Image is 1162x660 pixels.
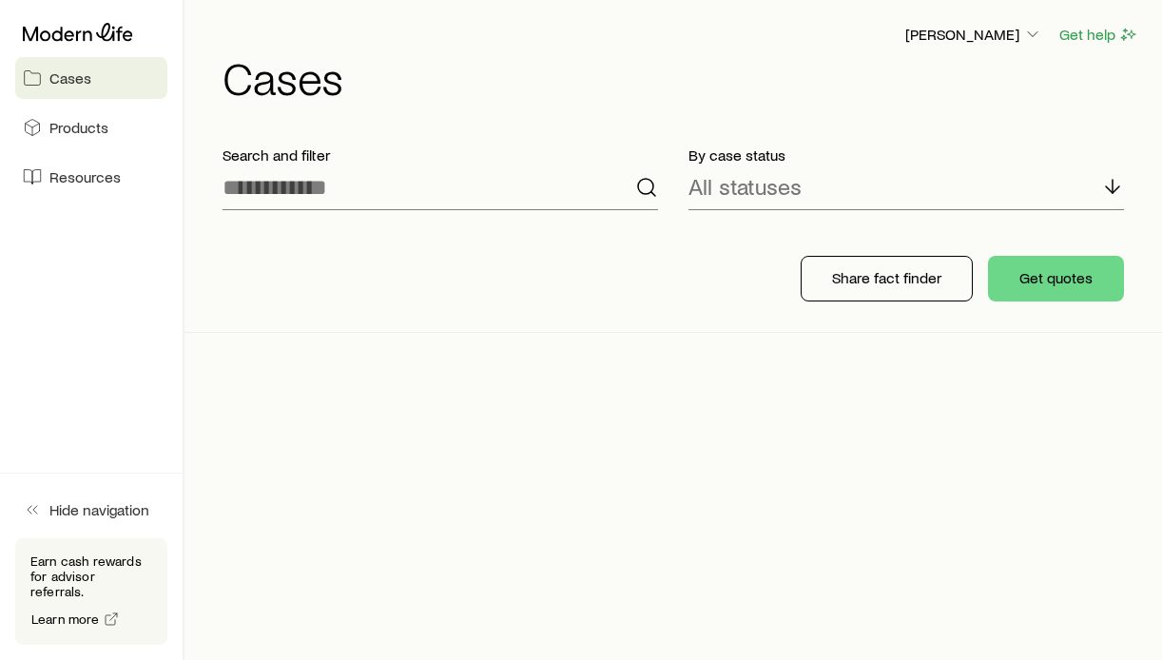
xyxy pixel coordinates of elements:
button: Get help [1058,24,1139,46]
p: By case status [688,146,1124,165]
div: Earn cash rewards for advisor referrals.Learn more [15,538,167,645]
button: Get quotes [988,256,1124,301]
p: [PERSON_NAME] [905,25,1042,44]
p: All statuses [688,173,802,200]
button: Share fact finder [801,256,973,301]
a: Resources [15,156,167,198]
span: Products [49,118,108,137]
p: Share fact finder [832,268,941,287]
span: Cases [49,68,91,87]
span: Hide navigation [49,500,149,519]
p: Earn cash rewards for advisor referrals. [30,553,152,599]
a: Cases [15,57,167,99]
button: Hide navigation [15,489,167,531]
a: Products [15,107,167,148]
h1: Cases [223,54,1139,100]
button: [PERSON_NAME] [904,24,1043,47]
p: Search and filter [223,146,658,165]
span: Resources [49,167,121,186]
span: Learn more [31,612,100,626]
